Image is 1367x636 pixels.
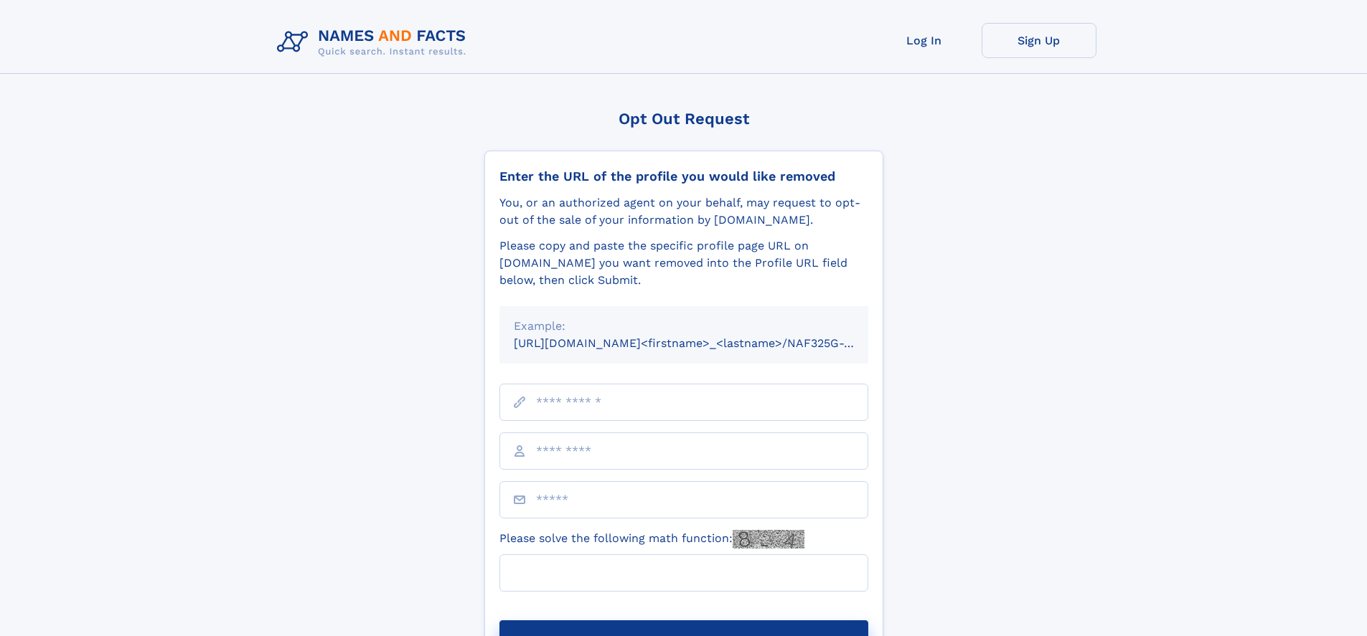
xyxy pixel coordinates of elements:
[867,23,982,58] a: Log In
[499,194,868,229] div: You, or an authorized agent on your behalf, may request to opt-out of the sale of your informatio...
[271,23,478,62] img: Logo Names and Facts
[499,530,804,549] label: Please solve the following math function:
[484,110,883,128] div: Opt Out Request
[499,169,868,184] div: Enter the URL of the profile you would like removed
[982,23,1096,58] a: Sign Up
[514,336,896,350] small: [URL][DOMAIN_NAME]<firstname>_<lastname>/NAF325G-xxxxxxxx
[514,318,854,335] div: Example:
[499,237,868,289] div: Please copy and paste the specific profile page URL on [DOMAIN_NAME] you want removed into the Pr...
